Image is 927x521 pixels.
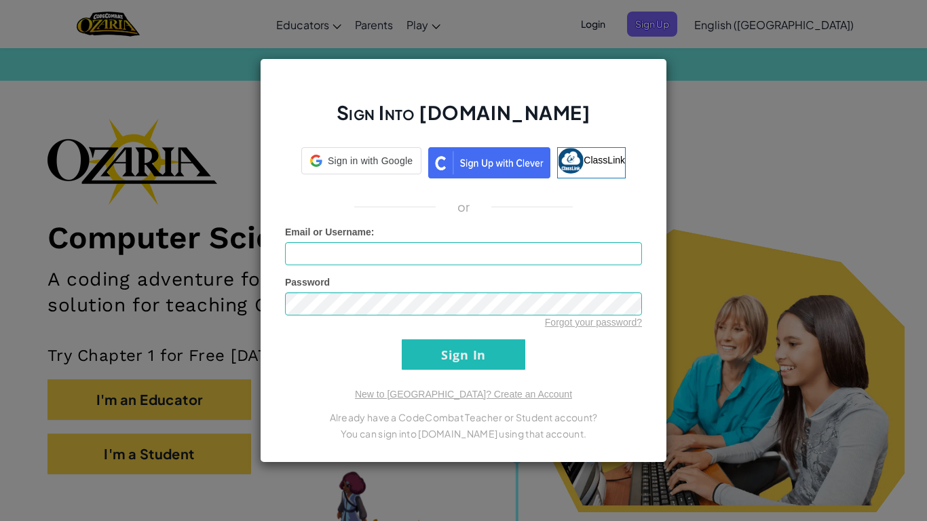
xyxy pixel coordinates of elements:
img: clever_sso_button@2x.png [428,147,550,178]
p: You can sign into [DOMAIN_NAME] using that account. [285,425,642,442]
span: Sign in with Google [328,154,413,168]
h2: Sign Into [DOMAIN_NAME] [285,100,642,139]
span: ClassLink [584,155,625,166]
a: New to [GEOGRAPHIC_DATA]? Create an Account [355,389,572,400]
span: Email or Username [285,227,371,237]
a: Sign in with Google [301,147,421,178]
a: Forgot your password? [545,317,642,328]
p: or [457,199,470,215]
input: Sign In [402,339,525,370]
span: Password [285,277,330,288]
div: Sign in with Google [301,147,421,174]
label: : [285,225,375,239]
p: Already have a CodeCombat Teacher or Student account? [285,409,642,425]
img: classlink-logo-small.png [558,148,584,174]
